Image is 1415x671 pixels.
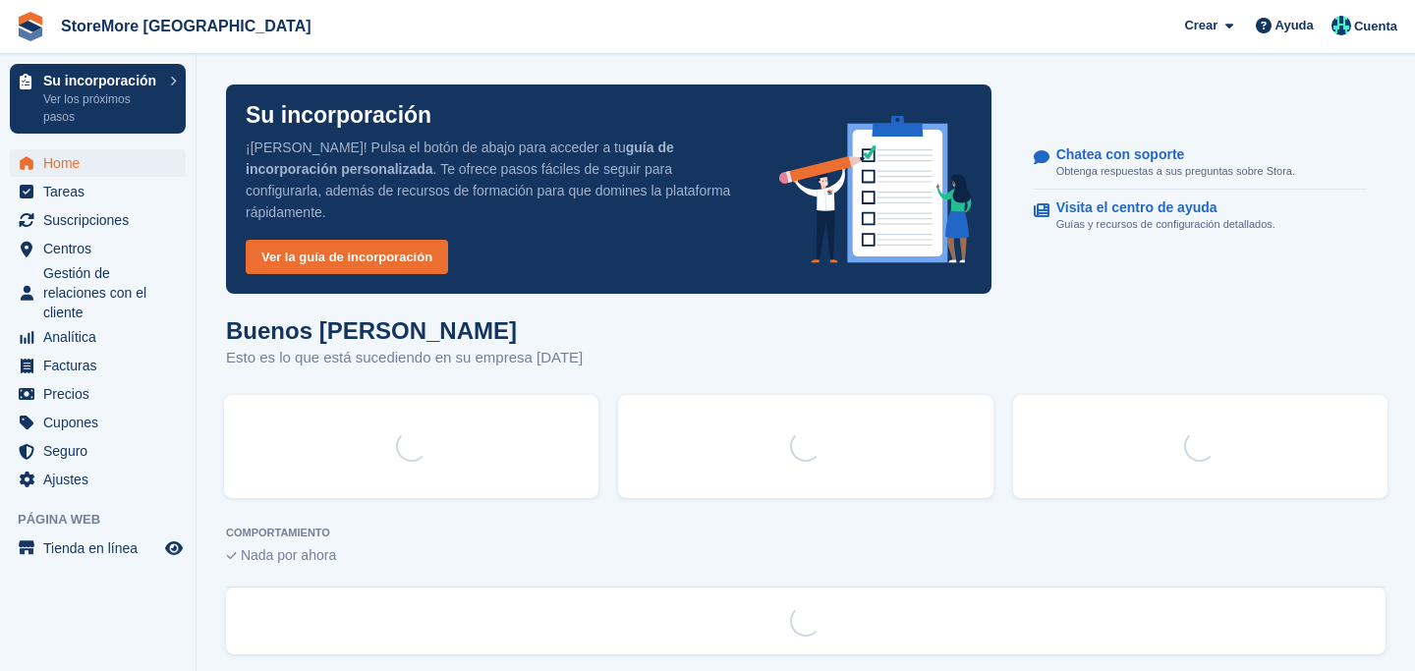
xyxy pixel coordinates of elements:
[226,552,237,560] img: blank_slate_check_icon-ba018cac091ee9be17c0a81a6c232d5eb81de652e7a59be601be346b1b6ddf79.svg
[10,149,186,177] a: menu
[43,466,161,493] span: Ajustes
[10,235,186,262] a: menu
[10,323,186,351] a: menu
[10,437,186,465] a: menu
[43,352,161,379] span: Facturas
[246,137,748,223] p: ¡[PERSON_NAME]! Pulsa el botón de abajo para acceder a tu . Te ofrece pasos fáciles de seguir par...
[1184,16,1217,35] span: Crear
[246,140,674,177] strong: guía de incorporación personalizada
[10,206,186,234] a: menu
[43,380,161,408] span: Precios
[43,409,161,436] span: Cupones
[43,437,161,465] span: Seguro
[246,104,431,127] p: Su incorporación
[1056,163,1295,180] p: Obtenga respuestas a sus preguntas sobre Stora.
[43,235,161,262] span: Centros
[246,240,448,274] a: Ver la guía de incorporación
[16,12,45,41] img: stora-icon-8386f47178a22dfd0bd8f6a31ec36ba5ce8667c1dd55bd0f319d3a0aa187defe.svg
[10,380,186,408] a: menu
[779,116,972,263] img: onboarding-info-6c161a55d2c0e0a8cae90662b2fe09162a5109e8cc188191df67fb4f79e88e88.svg
[43,263,161,322] span: Gestión de relaciones con el cliente
[1034,137,1367,191] a: Chatea con soporte Obtenga respuestas a sus preguntas sobre Stora.
[10,409,186,436] a: menu
[43,206,161,234] span: Suscripciones
[1331,16,1351,35] img: Maria Vela Padilla
[241,547,336,563] span: Nada por ahora
[10,534,186,562] a: menú
[226,317,583,344] h1: Buenos [PERSON_NAME]
[43,534,161,562] span: Tienda en línea
[1056,146,1279,163] p: Chatea con soporte
[10,64,186,134] a: Su incorporación Ver los próximos pasos
[10,352,186,379] a: menu
[1275,16,1314,35] span: Ayuda
[226,527,1386,539] p: COMPORTAMIENTO
[43,323,161,351] span: Analítica
[10,466,186,493] a: menu
[1034,190,1367,243] a: Visita el centro de ayuda Guías y recursos de configuración detallados.
[1056,216,1275,233] p: Guías y recursos de configuración detallados.
[43,149,161,177] span: Home
[10,263,186,322] a: menu
[18,510,196,530] span: Página web
[1354,17,1397,36] span: Cuenta
[43,74,160,87] p: Su incorporación
[43,178,161,205] span: Tareas
[1056,199,1260,216] p: Visita el centro de ayuda
[53,10,319,42] a: StoreMore [GEOGRAPHIC_DATA]
[226,347,583,369] p: Esto es lo que está sucediendo en su empresa [DATE]
[162,536,186,560] a: Vista previa de la tienda
[43,90,160,126] p: Ver los próximos pasos
[10,178,186,205] a: menu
